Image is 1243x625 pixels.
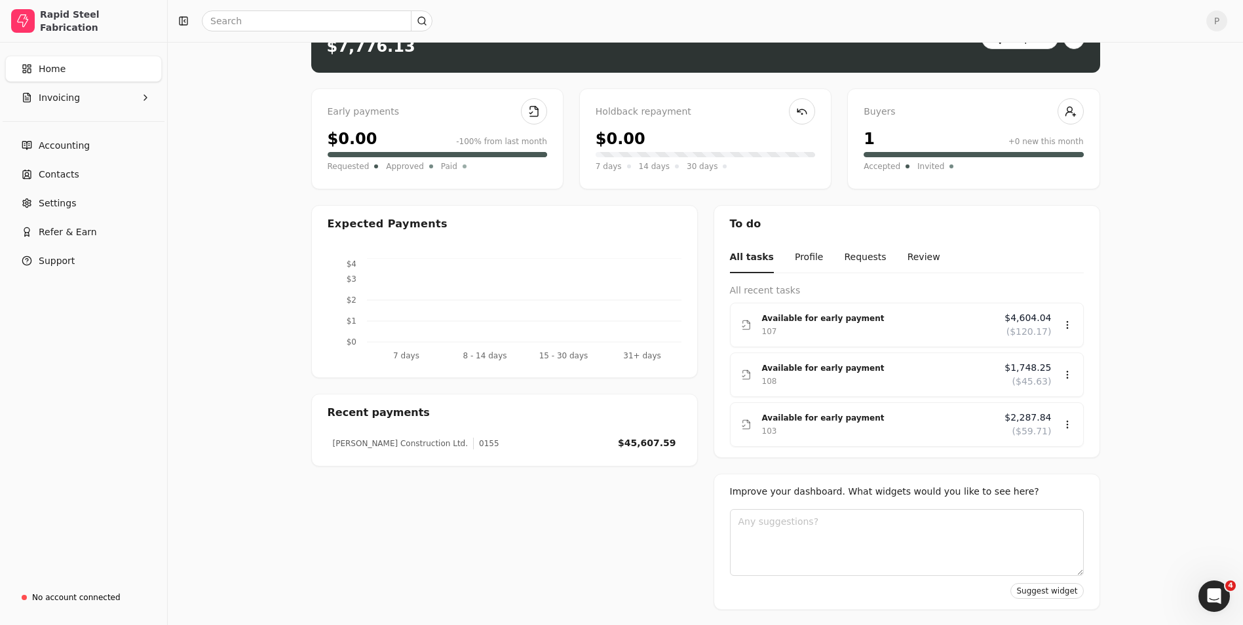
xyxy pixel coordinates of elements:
tspan: $4 [346,259,356,269]
span: 14 days [639,160,670,173]
span: Paid [441,160,457,173]
span: 30 days [687,160,717,173]
span: Approved [386,160,424,173]
button: Support [5,248,162,274]
div: [PERSON_NAME] Construction Ltd. [333,438,469,449]
span: 7 days [596,160,622,173]
div: 0155 [473,438,499,449]
span: Contacts [39,168,79,181]
div: 107 [762,325,777,338]
tspan: $0 [346,337,356,347]
div: Improve your dashboard. What widgets would you like to see here? [730,485,1084,499]
div: 108 [762,375,777,388]
tspan: 31+ days [623,351,660,360]
div: Expected Payments [328,216,448,232]
button: Invoicing [5,85,162,111]
button: Suggest widget [1010,583,1083,599]
button: Review [908,242,940,273]
tspan: $3 [346,275,356,284]
div: $7,776.13 [327,36,415,57]
iframe: Intercom live chat [1198,580,1230,612]
button: Profile [795,242,824,273]
button: All tasks [730,242,774,273]
tspan: 8 - 14 days [463,351,507,360]
div: Recent payments [312,394,697,431]
div: $0.00 [596,127,645,151]
span: Refer & Earn [39,225,97,239]
span: $2,287.84 [1004,411,1051,425]
span: Support [39,254,75,268]
span: Home [39,62,66,76]
div: Available for early payment [762,362,995,375]
button: P [1206,10,1227,31]
a: No account connected [5,586,162,609]
div: Early payments [328,105,547,119]
div: $0.00 [328,127,377,151]
div: Available for early payment [762,312,995,325]
span: Settings [39,197,76,210]
div: All recent tasks [730,284,1084,297]
tspan: $1 [346,316,356,326]
button: Requests [844,242,886,273]
a: Contacts [5,161,162,187]
div: $45,607.59 [618,436,676,450]
input: Search [202,10,432,31]
div: Available for early payment [762,411,995,425]
span: ($45.63) [1012,375,1052,388]
a: Accounting [5,132,162,159]
div: No account connected [32,592,121,603]
span: Requested [328,160,370,173]
div: -100% from last month [456,136,547,147]
div: Buyers [864,105,1083,119]
span: ($120.17) [1006,325,1052,339]
div: 1 [864,127,875,151]
span: ($59.71) [1012,425,1052,438]
span: Invoicing [39,91,80,105]
span: $1,748.25 [1004,361,1051,375]
span: Accepted [864,160,900,173]
span: 4 [1225,580,1236,591]
div: +0 new this month [1008,136,1084,147]
div: 103 [762,425,777,438]
div: Holdback repayment [596,105,815,119]
tspan: 7 days [393,351,419,360]
a: Settings [5,190,162,216]
button: Refer & Earn [5,219,162,245]
span: $4,604.04 [1004,311,1051,325]
a: Home [5,56,162,82]
span: Invited [917,160,944,173]
tspan: $2 [346,295,356,305]
span: Accounting [39,139,90,153]
div: To do [714,206,1100,242]
tspan: 15 - 30 days [539,351,588,360]
div: Rapid Steel Fabrication [40,8,156,34]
